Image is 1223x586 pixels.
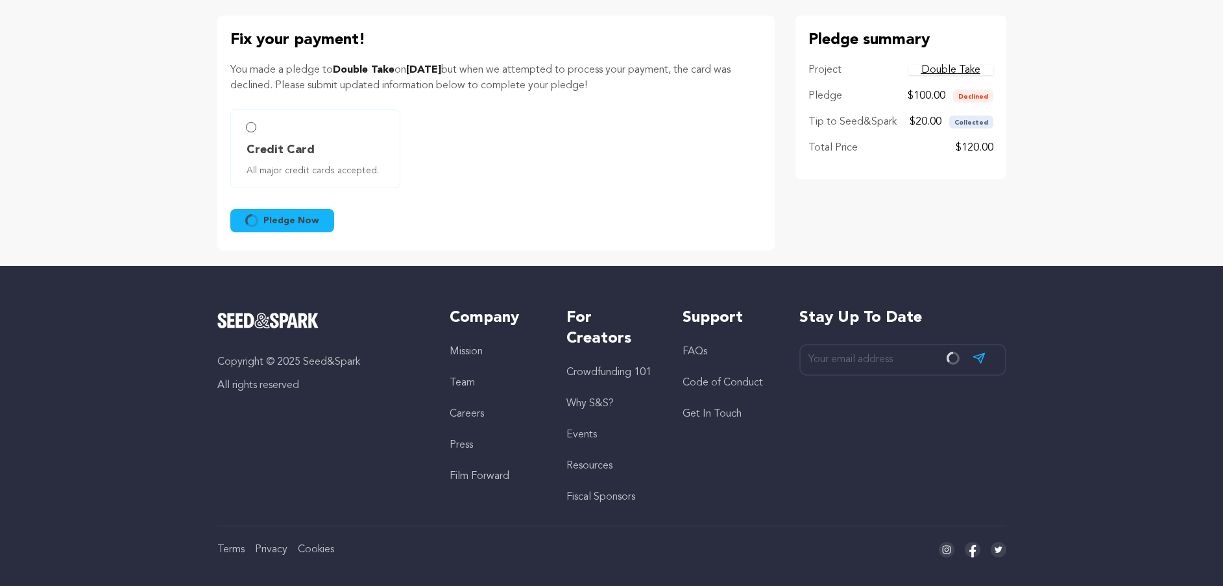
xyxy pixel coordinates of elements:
[808,62,842,78] p: Project
[799,344,1006,376] input: Your email address
[217,313,319,328] img: Seed&Spark Logo
[217,378,424,393] p: All rights reserved
[910,117,941,127] span: $20.00
[808,29,993,52] p: Pledge summary
[683,378,763,388] a: Code of Conduct
[566,367,651,378] a: Crowdfunding 101
[217,544,245,555] a: Terms
[566,308,657,349] h5: For Creators
[450,308,540,328] h5: Company
[799,308,1006,328] h5: Stay up to date
[255,544,287,555] a: Privacy
[450,378,475,388] a: Team
[406,65,441,75] span: [DATE]
[683,409,742,419] a: Get In Touch
[949,116,993,128] span: Collected
[450,440,473,450] a: Press
[450,471,509,482] a: Film Forward
[247,164,389,177] span: All major credit cards accepted.
[230,62,762,93] p: You made a pledge to on but when we attempted to process your payment, the card was declined. Ple...
[808,88,842,104] p: Pledge
[808,114,897,130] p: Tip to Seed&Spark
[683,347,707,357] a: FAQs
[217,313,424,328] a: Seed&Spark Homepage
[908,65,993,75] a: Double Take
[953,90,993,103] span: Declined
[808,140,858,156] p: Total Price
[683,308,773,328] h5: Support
[566,430,597,440] a: Events
[566,398,614,409] a: Why S&S?
[566,492,635,502] a: Fiscal Sponsors
[450,409,484,419] a: Careers
[566,461,612,471] a: Resources
[956,140,993,156] p: $120.00
[230,209,334,232] button: Pledge Now
[263,214,319,227] span: Pledge Now
[230,29,762,52] p: Fix your payment!
[333,65,394,75] span: Double Take
[450,347,483,357] a: Mission
[298,544,334,555] a: Cookies
[247,141,315,159] span: Credit Card
[217,354,424,370] p: Copyright © 2025 Seed&Spark
[908,91,945,101] span: $100.00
